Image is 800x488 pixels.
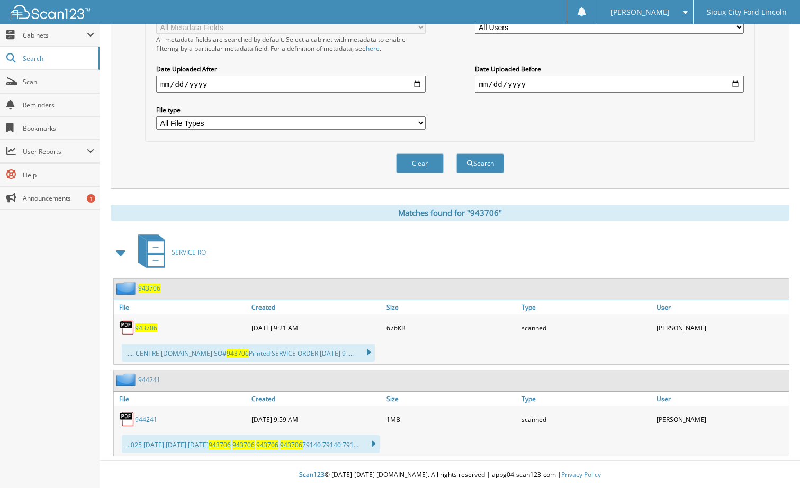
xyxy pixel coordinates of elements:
span: Sioux City Ford Lincoln [707,9,787,15]
a: here [366,44,380,53]
a: Size [384,392,519,406]
label: Date Uploaded Before [475,65,744,74]
a: 944241 [138,375,160,384]
div: ...025 [DATE] [DATE] [DATE] 79140 79140 791... [122,435,380,453]
div: [PERSON_NAME] [654,317,789,338]
div: ..... CENTRE [DOMAIN_NAME] SO# Printed SERVICE ORDER [DATE] 9 .... [122,344,375,362]
div: 676KB [384,317,519,338]
div: scanned [519,409,654,430]
div: [DATE] 9:21 AM [249,317,384,338]
span: Scan123 [299,470,325,479]
a: Type [519,392,654,406]
a: Created [249,392,384,406]
img: scan123-logo-white.svg [11,5,90,19]
div: 1 [87,194,95,203]
span: SERVICE RO [172,248,206,257]
a: File [114,300,249,314]
img: folder2.png [116,282,138,295]
span: Bookmarks [23,124,94,133]
a: Created [249,300,384,314]
a: Type [519,300,654,314]
span: 943706 [227,349,249,358]
label: File type [156,105,425,114]
span: 943706 [256,440,278,449]
span: Announcements [23,194,94,203]
div: All metadata fields are searched by default. Select a cabinet with metadata to enable filtering b... [156,35,425,53]
span: [PERSON_NAME] [610,9,670,15]
img: PDF.png [119,411,135,427]
div: © [DATE]-[DATE] [DOMAIN_NAME]. All rights reserved | appg04-scan123-com | [100,462,800,488]
span: Help [23,170,94,179]
div: [DATE] 9:59 AM [249,409,384,430]
span: 943706 [232,440,255,449]
button: Clear [396,153,444,173]
a: 943706 [138,284,160,293]
div: [PERSON_NAME] [654,409,789,430]
a: SERVICE RO [132,231,206,273]
a: 943706 [135,323,157,332]
span: 943706 [209,440,231,449]
img: PDF.png [119,320,135,336]
div: 1MB [384,409,519,430]
span: Cabinets [23,31,87,40]
div: Matches found for "943706" [111,205,789,221]
a: Size [384,300,519,314]
div: scanned [519,317,654,338]
span: User Reports [23,147,87,156]
a: File [114,392,249,406]
label: Date Uploaded After [156,65,425,74]
input: end [475,76,744,93]
span: Scan [23,77,94,86]
span: Search [23,54,93,63]
input: start [156,76,425,93]
a: Privacy Policy [561,470,601,479]
button: Search [456,153,504,173]
span: Reminders [23,101,94,110]
img: folder2.png [116,373,138,386]
a: User [654,392,789,406]
span: 943706 [280,440,302,449]
a: 944241 [135,415,157,424]
a: User [654,300,789,314]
